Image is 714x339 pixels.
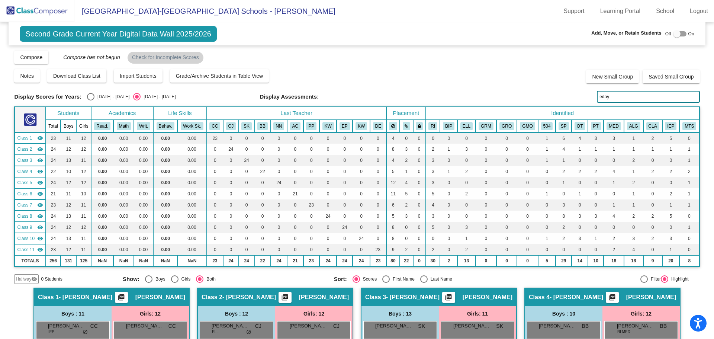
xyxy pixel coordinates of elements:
[517,155,538,166] td: 0
[137,122,150,130] button: Writ.
[413,155,426,166] td: 0
[604,155,624,166] td: 0
[76,166,91,177] td: 12
[15,177,45,188] td: Nancy Nolan - Nolan
[239,155,255,166] td: 24
[337,120,353,132] th: Erin Petsche
[538,166,556,177] td: 0
[499,122,514,130] button: GRO
[604,132,624,144] td: 3
[517,144,538,155] td: 0
[457,120,476,132] th: English Language Learner
[443,122,454,130] button: BIP
[61,120,76,132] th: Boys
[426,107,699,120] th: Identified
[476,132,496,144] td: 0
[538,132,556,144] td: 1
[74,5,335,17] span: [GEOGRAPHIC_DATA]-[GEOGRAPHIC_DATA] Schools - [PERSON_NAME]
[606,292,619,303] button: Print Students Details
[386,144,400,155] td: 8
[290,122,300,130] button: AC
[15,144,45,155] td: Carly Jean - Jean
[91,107,153,120] th: Academics
[538,120,556,132] th: 504 Plan
[496,120,517,132] th: Gifted Reading Only
[279,292,292,303] button: Print Students Details
[255,166,271,177] td: 22
[181,122,203,130] button: Work Sk.
[662,144,680,155] td: 1
[386,177,400,188] td: 12
[370,120,386,132] th: Diana Ellenberger
[604,166,624,177] td: 4
[643,132,662,144] td: 2
[604,120,624,132] th: Medical Alert
[588,166,604,177] td: 2
[556,155,572,166] td: 1
[356,122,367,130] button: KW
[223,166,239,177] td: 0
[177,155,206,166] td: 0.00
[91,144,113,155] td: 0.00
[476,144,496,155] td: 0
[662,120,680,132] th: IEP Academic goals/Behavior goals
[496,144,517,155] td: 0
[386,155,400,166] td: 4
[588,155,604,166] td: 0
[556,144,572,155] td: 4
[134,155,153,166] td: 0.00
[153,144,177,155] td: 0.00
[287,166,303,177] td: 0
[572,144,588,155] td: 1
[538,155,556,166] td: 1
[303,120,319,132] th: Pam Polman
[223,144,239,155] td: 24
[61,155,76,166] td: 13
[255,120,271,132] th: beth Blaustein
[319,166,337,177] td: 0
[496,166,517,177] td: 0
[15,155,45,166] td: Stefanie Knodel - Knodel
[665,31,671,37] span: Off
[15,166,45,177] td: beth Blaustein - Blaustein
[370,166,386,177] td: 0
[650,5,680,17] a: School
[517,177,538,188] td: 0
[627,122,640,130] button: ALG
[643,70,699,83] button: Saved Small Group
[624,120,643,132] th: Allergy Alert
[353,155,370,166] td: 0
[592,74,633,80] span: New Small Group
[91,166,113,177] td: 0.00
[460,122,473,130] button: ELL
[207,166,223,177] td: 0
[538,177,556,188] td: 0
[239,177,255,188] td: 0
[679,120,699,132] th: In MTSS Process
[457,132,476,144] td: 0
[649,74,694,80] span: Saved Small Group
[76,132,91,144] td: 12
[113,177,134,188] td: 0.00
[400,166,413,177] td: 1
[273,122,284,130] button: NN
[556,132,572,144] td: 6
[117,294,126,304] mat-icon: picture_as_pdf
[624,166,643,177] td: 1
[386,166,400,177] td: 5
[91,155,113,166] td: 0.00
[428,122,437,130] button: RI
[37,135,43,141] mat-icon: visibility
[17,135,32,141] span: Class 1
[517,132,538,144] td: 0
[91,177,113,188] td: 0.00
[61,144,76,155] td: 12
[591,122,601,130] button: PT
[113,132,134,144] td: 0.00
[280,294,289,304] mat-icon: picture_as_pdf
[476,120,496,132] th: Gifted Reading and Math
[207,144,223,155] td: 0
[46,132,61,144] td: 23
[413,132,426,144] td: 0
[662,155,680,166] td: 0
